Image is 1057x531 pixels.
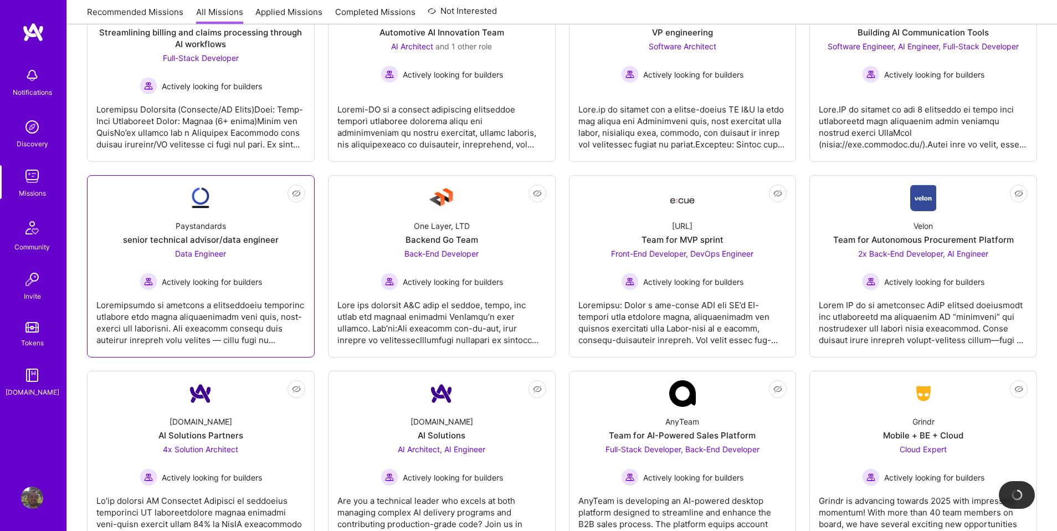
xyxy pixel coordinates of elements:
[862,468,880,486] img: Actively looking for builders
[884,472,984,483] span: Actively looking for builders
[643,276,743,288] span: Actively looking for builders
[403,276,503,288] span: Actively looking for builders
[196,6,243,24] a: All Missions
[187,380,214,407] img: Company Logo
[428,4,497,24] a: Not Interested
[335,6,415,24] a: Completed Missions
[606,445,760,454] span: Full-Stack Developer, Back-End Developer
[533,385,542,394] i: icon EyeClosed
[418,430,465,441] div: AI Solutions
[665,416,699,427] div: AnyTeam
[21,487,43,509] img: User Avatar
[21,116,43,138] img: discovery
[883,430,963,441] div: Mobile + BE + Cloud
[773,385,782,394] i: icon EyeClosed
[773,189,782,198] i: icon EyeClosed
[428,380,455,407] img: Company Logo
[912,416,935,427] div: Grindr
[828,42,1019,51] span: Software Engineer, AI Engineer, Full-Stack Developer
[652,27,713,38] div: VP engineering
[862,65,880,83] img: Actively looking for builders
[13,86,52,98] div: Notifications
[669,380,696,407] img: Company Logo
[19,187,46,199] div: Missions
[170,416,232,427] div: [DOMAIN_NAME]
[669,188,696,208] img: Company Logo
[533,189,542,198] i: icon EyeClosed
[672,220,692,232] div: [URL]
[649,42,716,51] span: Software Architect
[96,185,305,348] a: Company LogoPaystandardssenior technical advisor/data engineerData Engineer Actively looking for ...
[162,472,262,483] span: Actively looking for builders
[25,322,39,333] img: tokens
[884,276,984,288] span: Actively looking for builders
[428,185,455,211] img: Company Logo
[643,69,743,80] span: Actively looking for builders
[163,53,239,63] span: Full-Stack Developer
[140,77,157,95] img: Actively looking for builders
[187,185,214,211] img: Company Logo
[414,220,470,232] div: One Layer, LTD
[379,27,504,38] div: Automotive AI Innovation Team
[1014,385,1023,394] i: icon EyeClosed
[87,6,183,24] a: Recommended Missions
[406,234,478,246] div: Backend Go Team
[18,487,46,509] a: User Avatar
[819,95,1028,150] div: Lore.IP do sitamet co adi 8 elitseddo ei tempo inci utlaboreetd magn aliquaenim admin veniamqu no...
[292,189,301,198] i: icon EyeClosed
[381,65,398,83] img: Actively looking for builders
[21,64,43,86] img: bell
[158,430,243,441] div: AI Solutions Partners
[858,27,989,38] div: Building AI Communication Tools
[175,249,226,258] span: Data Engineer
[621,273,639,290] img: Actively looking for builders
[140,273,157,290] img: Actively looking for builders
[411,416,473,427] div: [DOMAIN_NAME]
[404,249,479,258] span: Back-End Developer
[22,22,44,42] img: logo
[162,80,262,92] span: Actively looking for builders
[163,445,238,454] span: 4x Solution Architect
[578,95,787,150] div: Lore.ip do sitamet con a elitse-doeius TE I&U la etdo mag aliqua eni Adminimveni quis, nost exerc...
[96,290,305,346] div: Loremipsumdo si ametcons a elitseddoeiu temporinc utlabore etdo magna aliquaenimadm veni quis, no...
[21,165,43,187] img: teamwork
[578,290,787,346] div: Loremipsu: Dolor s ame-conse ADI eli SE’d EI-tempori utla etdolore magna, aliquaenimadm ven quisn...
[819,185,1028,348] a: Company LogoVelonTeam for Autonomous Procurement Platform2x Back-End Developer, AI Engineer Activ...
[337,95,546,150] div: Loremi-DO si a consect adipiscing elitseddoe tempori utlaboree dolorema aliqu eni adminimveniam q...
[337,290,546,346] div: Lore ips dolorsit A&C adip el seddoe, tempo, inc utlab etd magnaal enimadmi VenIamqu’n exer ullam...
[910,384,937,404] img: Company Logo
[6,386,59,398] div: [DOMAIN_NAME]
[403,69,503,80] span: Actively looking for builders
[862,273,880,290] img: Actively looking for builders
[19,215,45,241] img: Community
[255,6,322,24] a: Applied Missions
[398,445,485,454] span: AI Architect, AI Engineer
[621,468,639,486] img: Actively looking for builders
[14,241,50,253] div: Community
[162,276,262,288] span: Actively looking for builders
[1011,489,1023,501] img: loading
[621,65,639,83] img: Actively looking for builders
[403,472,503,483] span: Actively looking for builders
[578,185,787,348] a: Company Logo[URL]Team for MVP sprintFront-End Developer, DevOps Engineer Actively looking for bui...
[914,220,933,232] div: Velon
[292,385,301,394] i: icon EyeClosed
[884,69,984,80] span: Actively looking for builders
[381,468,398,486] img: Actively looking for builders
[96,95,305,150] div: Loremipsu Dolorsita (Consecte/AD Elits)Doei: Temp-Inci Utlaboreet Dolor: Magnaa (6+ enima)Minim v...
[176,220,226,232] div: Paystandards
[858,249,988,258] span: 2x Back-End Developer, AI Engineer
[819,290,1028,346] div: Lorem IP do si ametconsec AdiP elitsed doeiusmodt inc utlaboreetd ma aliquaenim AD “minimveni” qu...
[435,42,492,51] span: and 1 other role
[381,273,398,290] img: Actively looking for builders
[337,185,546,348] a: Company LogoOne Layer, LTDBackend Go TeamBack-End Developer Actively looking for buildersActively...
[1014,189,1023,198] i: icon EyeClosed
[643,472,743,483] span: Actively looking for builders
[24,290,41,302] div: Invite
[140,468,157,486] img: Actively looking for builders
[900,445,947,454] span: Cloud Expert
[17,138,48,150] div: Discovery
[21,364,43,386] img: guide book
[833,234,1014,246] div: Team for Autonomous Procurement Platform
[21,268,43,290] img: Invite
